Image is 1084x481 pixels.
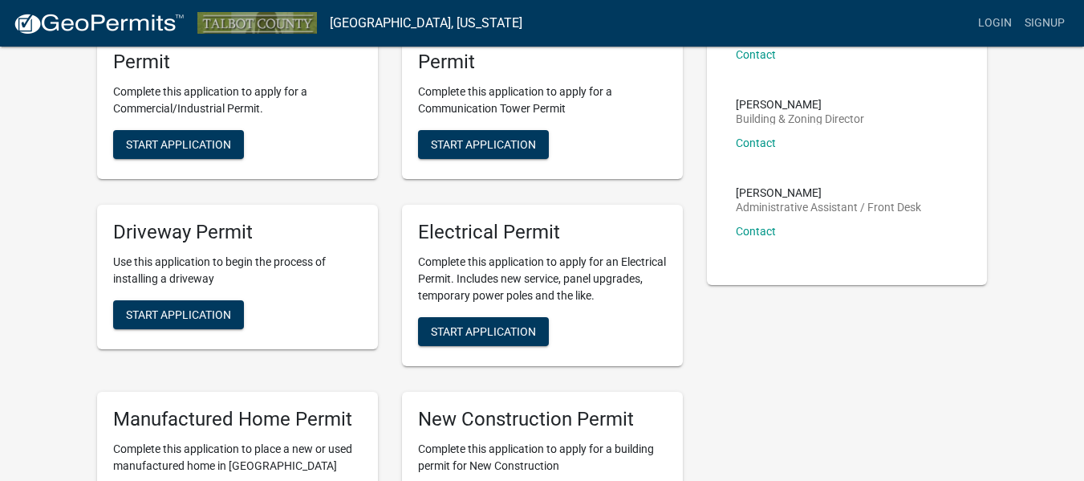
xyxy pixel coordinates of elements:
[418,221,667,244] h5: Electrical Permit
[113,130,244,159] button: Start Application
[418,84,667,117] p: Complete this application to apply for a Communication Tower Permit
[113,221,362,244] h5: Driveway Permit
[736,99,864,110] p: [PERSON_NAME]
[113,408,362,431] h5: Manufactured Home Permit
[418,254,667,304] p: Complete this application to apply for an Electrical Permit. Includes new service, panel upgrades...
[113,28,362,75] h5: Commercial/Industrial Permit
[418,130,549,159] button: Start Application
[418,408,667,431] h5: New Construction Permit
[113,254,362,287] p: Use this application to begin the process of installing a driveway
[736,113,864,124] p: Building & Zoning Director
[197,12,317,34] img: Talbot County, Georgia
[736,225,776,238] a: Contact
[418,317,549,346] button: Start Application
[736,202,921,213] p: Administrative Assistant / Front Desk
[418,441,667,475] p: Complete this application to apply for a building permit for New Construction
[736,187,921,198] p: [PERSON_NAME]
[113,441,362,475] p: Complete this application to place a new or used manufactured home in [GEOGRAPHIC_DATA]
[736,48,776,61] a: Contact
[113,300,244,329] button: Start Application
[330,10,522,37] a: [GEOGRAPHIC_DATA], [US_STATE]
[113,84,362,117] p: Complete this application to apply for a Commercial/Industrial Permit.
[431,324,536,337] span: Start Application
[1018,8,1071,39] a: Signup
[736,137,776,149] a: Contact
[126,138,231,151] span: Start Application
[126,308,231,320] span: Start Application
[431,138,536,151] span: Start Application
[972,8,1018,39] a: Login
[418,28,667,75] h5: Communication Tower Permit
